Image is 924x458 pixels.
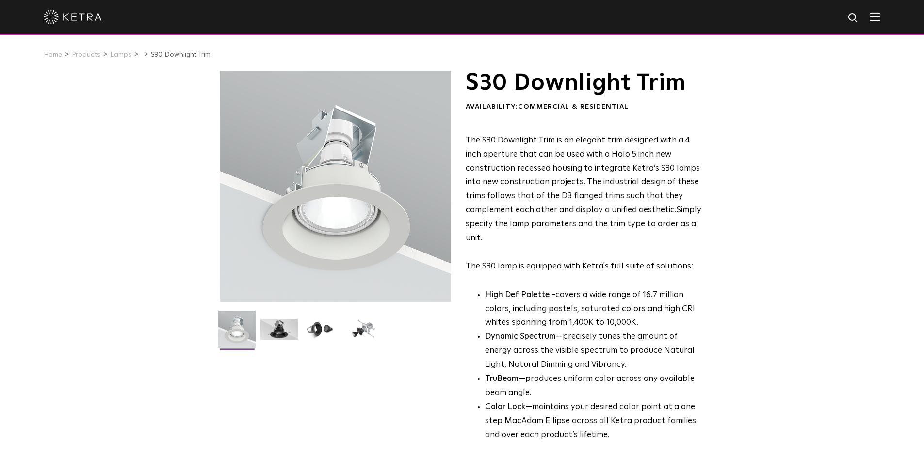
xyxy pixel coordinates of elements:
a: S30 Downlight Trim [151,51,211,58]
strong: Dynamic Spectrum [485,332,556,341]
p: The S30 lamp is equipped with Ketra's full suite of solutions: [466,134,702,274]
a: Products [72,51,100,58]
strong: TruBeam [485,375,519,383]
p: covers a wide range of 16.7 million colors, including pastels, saturated colors and high CRI whit... [485,288,702,331]
img: S30-DownlightTrim-2021-Web-Square [218,311,256,355]
li: —maintains your desired color point at a one step MacAdam Ellipse across all Ketra product famili... [485,400,702,442]
img: search icon [847,12,859,24]
span: The S30 Downlight Trim is an elegant trim designed with a 4 inch aperture that can be used with a... [466,136,700,214]
div: Availability: [466,102,702,112]
strong: Color Lock [485,403,525,411]
img: Hamburger%20Nav.svg [870,12,880,21]
img: S30 Halo Downlight_Exploded_Black [345,319,382,347]
a: Home [44,51,62,58]
li: —precisely tunes the amount of energy across the visible spectrum to produce Natural Light, Natur... [485,330,702,372]
img: S30 Halo Downlight_Table Top_Black [303,319,340,347]
a: Lamps [110,51,131,58]
span: Commercial & Residential [518,103,629,110]
span: Simply specify the lamp parameters and the trim type to order as a unit.​ [466,206,701,242]
li: —produces uniform color across any available beam angle. [485,372,702,400]
img: ketra-logo-2019-white [44,10,102,24]
strong: High Def Palette - [485,291,555,299]
img: S30 Halo Downlight_Hero_Black_Gradient [260,319,298,347]
h1: S30 Downlight Trim [466,71,702,95]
